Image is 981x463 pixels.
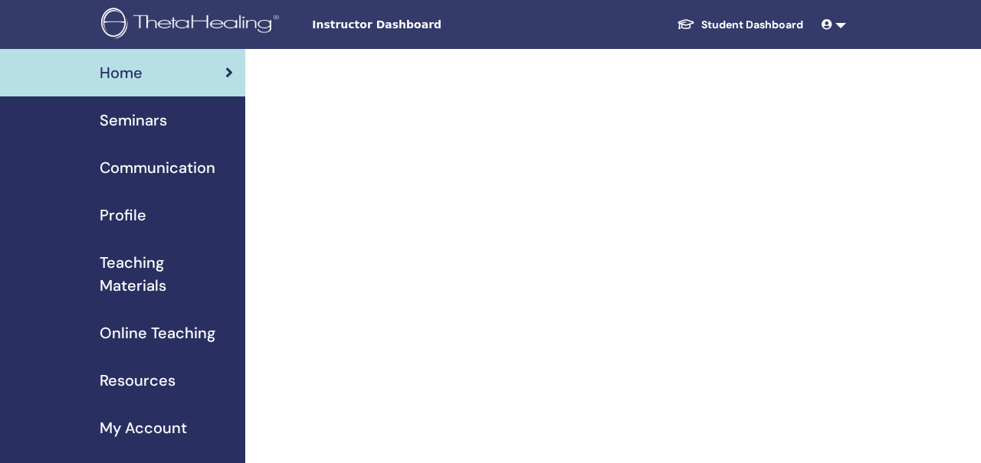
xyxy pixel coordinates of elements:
[100,109,167,132] span: Seminars
[100,204,146,227] span: Profile
[100,321,215,344] span: Online Teaching
[100,369,176,392] span: Resources
[100,61,143,84] span: Home
[677,18,695,31] img: graduation-cap-white.svg
[664,11,815,39] a: Student Dashboard
[101,8,284,42] img: logo.png
[100,251,233,297] span: Teaching Materials
[100,156,215,179] span: Communication
[312,17,542,33] span: Instructor Dashboard
[100,416,187,439] span: My Account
